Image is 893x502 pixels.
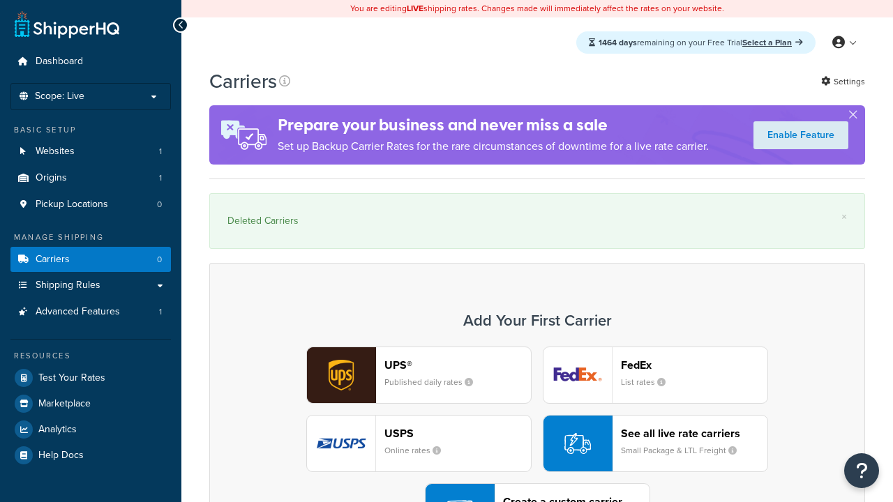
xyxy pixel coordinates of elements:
a: Select a Plan [742,36,803,49]
header: FedEx [621,358,767,372]
small: Online rates [384,444,452,457]
span: 1 [159,172,162,184]
header: USPS [384,427,531,440]
span: 1 [159,306,162,318]
img: usps logo [307,416,375,471]
a: ShipperHQ Home [15,10,119,38]
span: Advanced Features [36,306,120,318]
small: Small Package & LTL Freight [621,444,748,457]
small: Published daily rates [384,376,484,388]
button: fedEx logoFedExList rates [543,347,768,404]
a: Settings [821,72,865,91]
span: Marketplace [38,398,91,410]
b: LIVE [407,2,423,15]
header: UPS® [384,358,531,372]
img: ad-rules-rateshop-fe6ec290ccb7230408bd80ed9643f0289d75e0ffd9eb532fc0e269fcd187b520.png [209,105,278,165]
a: Origins 1 [10,165,171,191]
span: Scope: Live [35,91,84,102]
h1: Carriers [209,68,277,95]
img: icon-carrier-liverate-becf4550.svg [564,430,591,457]
button: See all live rate carriersSmall Package & LTL Freight [543,415,768,472]
span: 1 [159,146,162,158]
img: fedEx logo [543,347,612,403]
li: Origins [10,165,171,191]
a: Websites 1 [10,139,171,165]
li: Advanced Features [10,299,171,325]
a: Test Your Rates [10,365,171,390]
a: Advanced Features 1 [10,299,171,325]
img: ups logo [307,347,375,403]
a: Help Docs [10,443,171,468]
h3: Add Your First Carrier [224,312,850,329]
div: Resources [10,350,171,362]
span: Websites [36,146,75,158]
button: ups logoUPS®Published daily rates [306,347,532,404]
li: Websites [10,139,171,165]
span: Pickup Locations [36,199,108,211]
a: Dashboard [10,49,171,75]
li: Carriers [10,247,171,273]
a: Shipping Rules [10,273,171,298]
a: Enable Feature [753,121,848,149]
a: Analytics [10,417,171,442]
span: Analytics [38,424,77,436]
div: Basic Setup [10,124,171,136]
a: Pickup Locations 0 [10,192,171,218]
span: Origins [36,172,67,184]
div: Manage Shipping [10,231,171,243]
p: Set up Backup Carrier Rates for the rare circumstances of downtime for a live rate carrier. [278,137,709,156]
button: usps logoUSPSOnline rates [306,415,532,472]
span: Carriers [36,254,70,266]
a: Carriers 0 [10,247,171,273]
span: Test Your Rates [38,372,105,384]
span: 0 [157,254,162,266]
a: × [841,211,847,222]
small: List rates [621,376,677,388]
span: 0 [157,199,162,211]
span: Help Docs [38,450,84,462]
span: Shipping Rules [36,280,100,291]
button: Open Resource Center [844,453,879,488]
div: Deleted Carriers [227,211,847,231]
div: remaining on your Free Trial [576,31,816,54]
header: See all live rate carriers [621,427,767,440]
h4: Prepare your business and never miss a sale [278,114,709,137]
a: Marketplace [10,391,171,416]
span: Dashboard [36,56,83,68]
strong: 1464 days [599,36,637,49]
li: Pickup Locations [10,192,171,218]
